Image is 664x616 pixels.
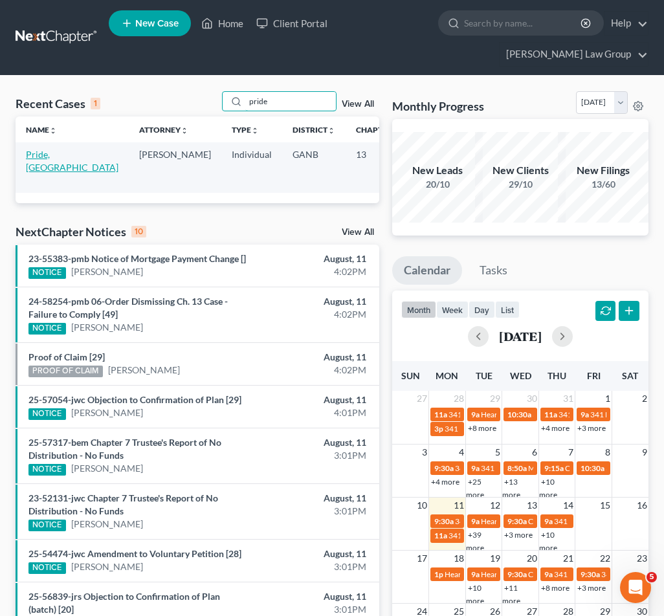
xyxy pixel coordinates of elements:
[262,252,366,265] div: August, 11
[468,423,496,433] a: +8 more
[539,530,557,553] a: +10 more
[415,498,428,513] span: 10
[131,226,146,237] div: 10
[129,142,221,192] td: [PERSON_NAME]
[431,477,459,487] a: +4 more
[26,149,118,173] a: Pride, [GEOGRAPHIC_DATA]
[392,178,483,191] div: 20/10
[504,530,533,540] a: +3 more
[526,498,538,513] span: 13
[49,127,57,135] i: unfold_more
[544,516,553,526] span: 9a
[558,178,648,191] div: 13/60
[434,569,443,579] span: 1p
[28,296,228,320] a: 24-58254-pmb 06-Order Dismissing Ch. 13 Case - Failure to Comply [49]
[468,256,519,285] a: Tasks
[262,308,366,321] div: 4:02PM
[531,445,538,460] span: 6
[71,406,143,419] a: [PERSON_NAME]
[392,98,484,114] h3: Monthly Progress
[327,127,335,135] i: unfold_more
[452,551,465,566] span: 18
[489,498,502,513] span: 12
[71,560,143,573] a: [PERSON_NAME]
[507,516,527,526] span: 9:30a
[346,142,410,192] td: 13
[262,492,366,505] div: August, 11
[647,572,657,582] span: 5
[91,98,100,109] div: 1
[445,569,546,579] span: Hearing for [PERSON_NAME]
[562,391,575,406] span: 31
[28,548,241,559] a: 25-54474-jwc Amendment to Voluntary Petition [28]
[452,391,465,406] span: 28
[567,445,575,460] span: 7
[436,301,469,318] button: week
[28,408,66,420] div: NOTICE
[466,530,484,553] a: +39 more
[28,323,66,335] div: NOTICE
[489,551,502,566] span: 19
[250,12,334,35] a: Client Portal
[548,370,566,381] span: Thu
[262,449,366,462] div: 3:01PM
[71,518,143,531] a: [PERSON_NAME]
[581,410,589,419] span: 9a
[28,562,66,574] div: NOTICE
[139,125,188,135] a: Attorneyunfold_more
[262,393,366,406] div: August, 11
[475,178,566,191] div: 29/10
[471,463,480,473] span: 9a
[466,477,484,500] a: +25 more
[28,267,66,279] div: NOTICE
[262,560,366,573] div: 3:01PM
[636,498,648,513] span: 16
[71,462,143,475] a: [PERSON_NAME]
[544,410,557,419] span: 11a
[356,125,400,135] a: Chapterunfold_more
[251,127,259,135] i: unfold_more
[539,477,557,500] a: +10 more
[502,477,520,500] a: +13 more
[415,551,428,566] span: 17
[455,516,571,526] span: 341 Meeting for [PERSON_NAME]
[622,370,638,381] span: Sat
[495,301,520,318] button: list
[16,96,100,111] div: Recent Cases
[262,295,366,308] div: August, 11
[262,436,366,449] div: August, 11
[581,569,600,579] span: 9:30a
[455,463,571,473] span: 341 Meeting for [PERSON_NAME]
[135,19,179,28] span: New Case
[71,321,143,334] a: [PERSON_NAME]
[562,498,575,513] span: 14
[577,423,606,433] a: +3 more
[558,163,648,178] div: New Filings
[262,351,366,364] div: August, 11
[262,590,366,603] div: August, 11
[262,265,366,278] div: 4:02PM
[599,498,612,513] span: 15
[604,391,612,406] span: 1
[392,256,462,285] a: Calendar
[28,437,221,461] a: 25-57317-bem Chapter 7 Trustee's Report of No Distribution - No Funds
[262,505,366,518] div: 3:01PM
[541,423,570,433] a: +4 more
[471,410,480,419] span: 9a
[636,551,648,566] span: 23
[476,370,492,381] span: Tue
[434,410,447,419] span: 11a
[293,125,335,135] a: Districtunfold_more
[28,394,241,405] a: 25-57054-jwc Objection to Confirmation of Plan [29]
[16,224,146,239] div: NextChapter Notices
[421,445,428,460] span: 3
[282,142,346,192] td: GANB
[544,569,553,579] span: 9a
[507,410,531,419] span: 10:30a
[262,364,366,377] div: 4:02PM
[620,572,651,603] iframe: Intercom live chat
[481,463,597,473] span: 341 Meeting for [PERSON_NAME]
[28,351,105,362] a: Proof of Claim [29]
[500,43,648,66] a: [PERSON_NAME] Law Group
[434,463,454,473] span: 9:30a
